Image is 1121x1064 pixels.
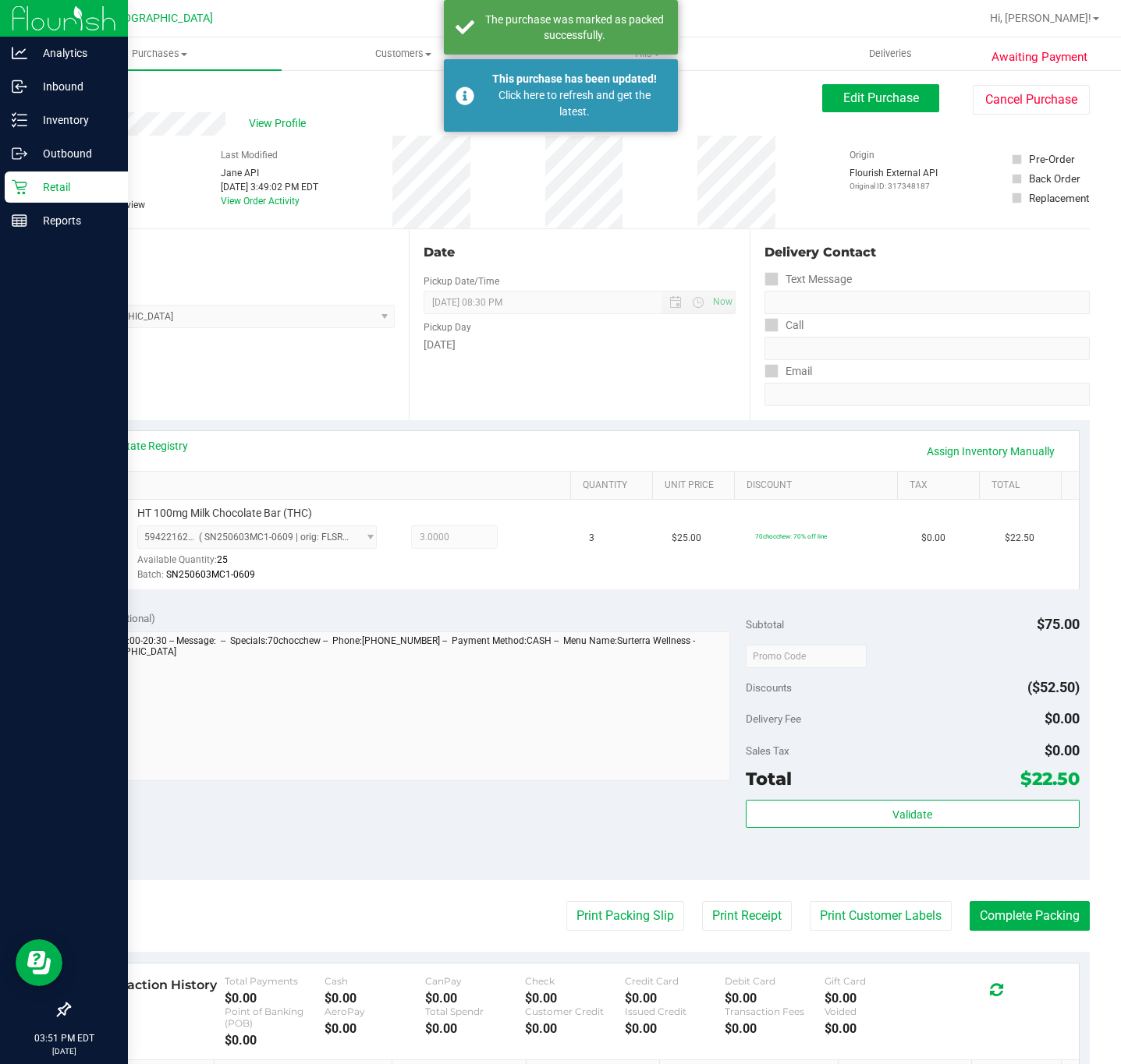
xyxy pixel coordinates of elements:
[625,975,725,987] div: Credit Card
[525,1021,625,1036] div: $0.00
[16,939,62,986] iframe: Resource center
[848,47,933,61] span: Deliveries
[746,618,784,631] span: Subtotal
[249,115,311,132] span: View Profile
[1045,710,1080,726] span: $0.00
[910,479,973,492] a: Tax
[483,87,666,120] div: Click here to refresh and get the latest.
[850,166,938,192] div: Flourish External API
[94,438,188,454] a: View State Registry
[425,1006,525,1017] div: Total Spendr
[992,48,1087,66] span: Awaiting Payment
[325,975,424,987] div: Cash
[221,180,318,194] div: [DATE] 3:49:02 PM EDT
[7,1031,121,1045] p: 03:51 PM EDT
[424,337,735,353] div: [DATE]
[325,1006,424,1017] div: AeroPay
[27,144,121,163] p: Outbound
[525,991,625,1006] div: $0.00
[425,991,525,1006] div: $0.00
[221,166,318,180] div: Jane API
[583,479,646,492] a: Quantity
[12,45,27,61] inline-svg: Analytics
[282,47,525,61] span: Customers
[825,991,924,1006] div: $0.00
[27,178,121,196] p: Retail
[12,213,27,228] inline-svg: Reports
[764,360,812,383] label: Email
[764,268,852,291] label: Text Message
[850,180,938,192] p: Original ID: 317348187
[746,768,792,790] span: Total
[37,47,282,61] span: Purchases
[992,479,1055,492] a: Total
[483,12,666,43] div: The purchase was marked as packed successfully.
[672,531,701,546] span: $25.00
[822,84,939,112] button: Edit Purchase
[27,44,121,62] p: Analytics
[892,808,932,821] span: Validate
[137,549,389,579] div: Available Quantity:
[755,532,827,540] span: 70chocchew: 70% off line
[7,1045,121,1057] p: [DATE]
[764,291,1090,314] input: Format: (999) 999-9999
[225,975,325,987] div: Total Payments
[1029,171,1080,186] div: Back Order
[665,479,728,492] a: Unit Price
[166,569,255,580] span: SN250603MC1-0609
[12,79,27,94] inline-svg: Inbound
[725,1021,825,1036] div: $0.00
[137,506,312,521] span: HT 100mg Milk Chocolate Bar (THC)
[850,148,874,162] label: Origin
[990,12,1091,24] span: Hi, [PERSON_NAME]!
[282,37,526,70] a: Customers
[702,901,792,931] button: Print Receipt
[37,37,282,70] a: Purchases
[525,1006,625,1017] div: Customer Credit
[27,111,121,129] p: Inventory
[1020,768,1080,790] span: $22.50
[746,645,867,668] input: Promo Code
[12,146,27,161] inline-svg: Outbound
[725,991,825,1006] div: $0.00
[769,37,1013,70] a: Deliveries
[825,1006,924,1017] div: Voided
[424,320,471,334] label: Pickup Day
[225,1006,325,1029] div: Point of Banking (POB)
[589,531,594,546] span: 3
[225,1033,325,1048] div: $0.00
[12,112,27,128] inline-svg: Inventory
[566,901,684,931] button: Print Packing Slip
[810,901,952,931] button: Print Customer Labels
[747,479,892,492] a: Discount
[746,673,792,702] span: Discounts
[725,975,825,987] div: Debit Card
[525,975,625,987] div: Check
[12,179,27,195] inline-svg: Retail
[625,1006,725,1017] div: Issued Credit
[725,1006,825,1017] div: Transaction Fees
[69,243,395,262] div: Location
[1005,531,1034,546] span: $22.50
[92,479,565,492] a: SKU
[225,991,325,1006] div: $0.00
[424,274,499,288] label: Pickup Date/Time
[973,85,1090,115] button: Cancel Purchase
[221,148,278,162] label: Last Modified
[483,71,666,87] div: This purchase has been updated!
[625,991,725,1006] div: $0.00
[1045,742,1080,758] span: $0.00
[746,712,801,725] span: Delivery Fee
[917,438,1065,465] a: Assign Inventory Manually
[764,314,804,337] label: Call
[843,90,919,105] span: Edit Purchase
[764,337,1090,360] input: Format: (999) 999-9999
[1037,616,1080,632] span: $75.00
[1027,679,1080,695] span: ($52.50)
[217,554,228,565] span: 25
[970,901,1090,931] button: Complete Packing
[746,800,1079,828] button: Validate
[1029,190,1089,206] div: Replacement
[325,1021,424,1036] div: $0.00
[1029,151,1075,167] div: Pre-Order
